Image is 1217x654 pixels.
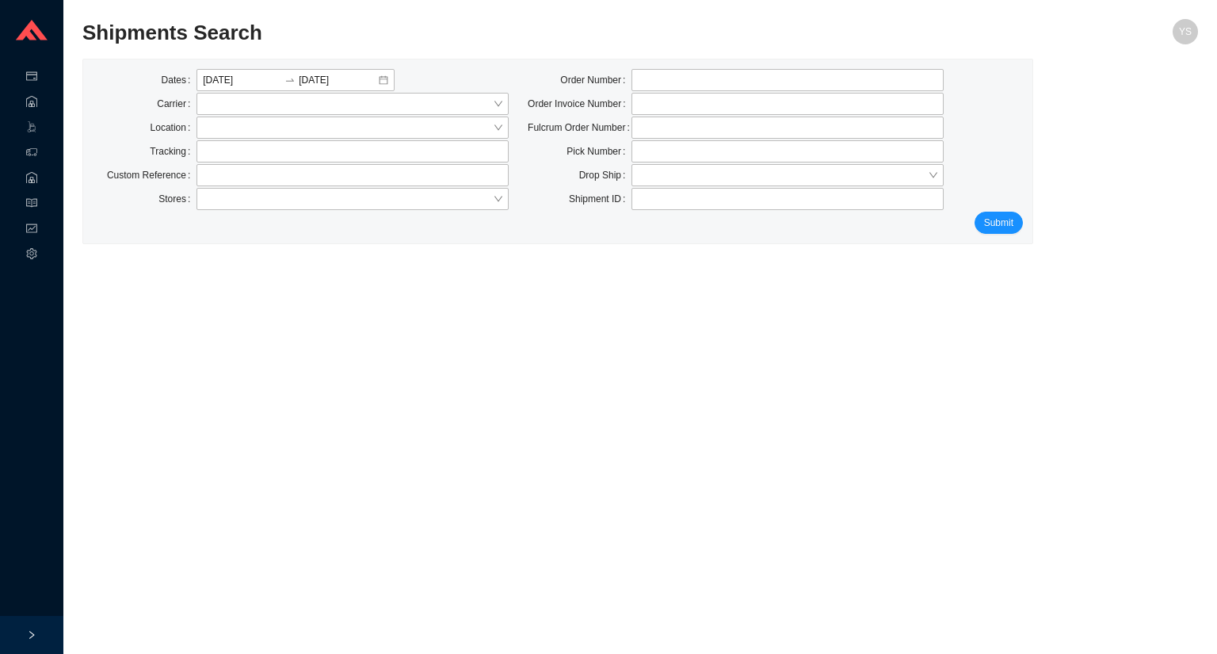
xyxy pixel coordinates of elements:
span: setting [26,243,37,268]
span: read [26,192,37,217]
label: Stores [158,188,196,210]
input: From [203,72,281,88]
label: Tracking [150,140,196,163]
label: Order Number [560,69,631,91]
span: Submit [984,215,1013,231]
span: right [27,630,36,640]
h2: Shipments Search [82,19,919,47]
label: Shipment ID [569,188,631,210]
span: swap-right [284,75,296,86]
label: Pick Number [567,140,631,163]
label: Order Invoice Number [528,93,631,115]
label: Custom Reference [107,164,196,186]
label: Drop Ship [579,164,632,186]
button: Submit [975,212,1023,234]
span: to [284,75,296,86]
span: YS [1179,19,1192,44]
span: fund [26,217,37,243]
input: To [299,72,377,88]
label: Dates [162,69,197,91]
label: Location [151,117,197,139]
label: Fulcrum Order Number [528,117,631,139]
label: Carrier [157,93,196,115]
span: credit-card [26,65,37,90]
